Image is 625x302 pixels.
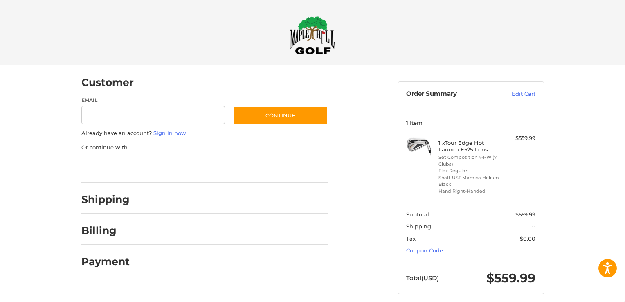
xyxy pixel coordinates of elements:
[81,224,129,237] h2: Billing
[148,160,209,174] iframe: PayPal-paylater
[438,188,501,195] li: Hand Right-Handed
[438,167,501,174] li: Flex Regular
[81,144,328,152] p: Or continue with
[406,223,431,230] span: Shipping
[81,129,328,137] p: Already have an account?
[406,211,429,218] span: Subtotal
[406,119,535,126] h3: 1 Item
[438,174,501,188] li: Shaft UST Mamiya Helium Black
[406,274,439,282] span: Total (USD)
[290,16,335,54] img: Maple Hill Golf
[217,160,279,174] iframe: PayPal-venmo
[153,130,186,136] a: Sign in now
[81,76,134,89] h2: Customer
[503,134,535,142] div: $559.99
[494,90,535,98] a: Edit Cart
[438,154,501,167] li: Set Composition 4-PW (7 Clubs)
[79,160,140,174] iframe: PayPal-paypal
[406,235,416,242] span: Tax
[531,223,535,230] span: --
[81,97,225,104] label: Email
[520,235,535,242] span: $0.00
[81,193,130,206] h2: Shipping
[406,247,443,254] a: Coupon Code
[233,106,328,125] button: Continue
[515,211,535,218] span: $559.99
[81,255,130,268] h2: Payment
[406,90,494,98] h3: Order Summary
[438,140,501,153] h4: 1 x Tour Edge Hot Launch E525 Irons
[486,270,535,286] span: $559.99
